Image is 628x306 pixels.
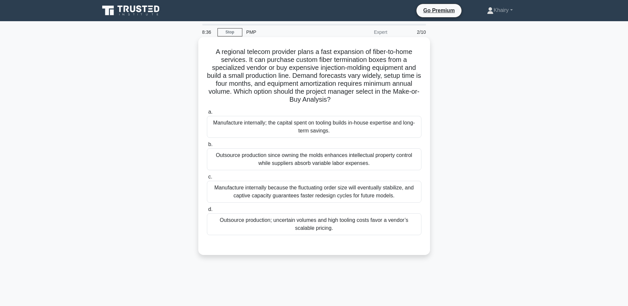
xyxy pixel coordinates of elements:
div: Manufacture internally because the fluctuating order size will eventually stabilize, and captive ... [207,181,421,203]
a: Go Premium [419,6,459,15]
div: PMP [242,25,333,39]
a: Khairy [471,4,528,17]
div: 2/10 [391,25,430,39]
div: Manufacture internally; the capital spent on tooling builds in-house expertise and long-term savi... [207,116,421,138]
span: d. [208,206,213,212]
span: c. [208,174,212,179]
h5: A regional telecom provider plans a fast expansion of fiber-to-home services. It can purchase cus... [206,48,422,104]
span: b. [208,141,213,147]
div: Expert [333,25,391,39]
div: Outsource production; uncertain volumes and high tooling costs favor a vendor’s scalable pricing. [207,213,421,235]
div: Outsource production since owning the molds enhances intellectual property control while supplier... [207,148,421,170]
a: Stop [217,28,242,36]
div: 8:36 [198,25,217,39]
span: a. [208,109,213,115]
